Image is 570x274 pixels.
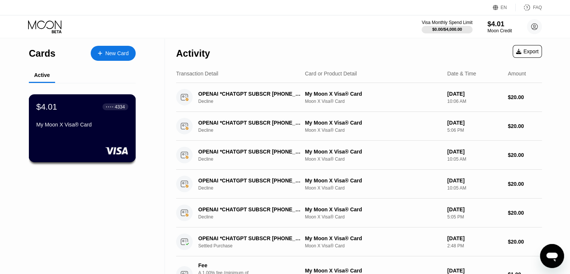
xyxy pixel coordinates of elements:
[36,122,128,128] div: My Moon X Visa® Card
[540,244,564,268] iframe: Button to launch messaging window
[198,157,309,162] div: Decline
[508,210,542,216] div: $20.00
[198,91,301,97] div: OPENAI *CHATGPT SUBSCR [PHONE_NUMBER] US
[447,243,502,248] div: 2:48 PM
[488,28,512,33] div: Moon Credit
[305,185,441,191] div: Moon X Visa® Card
[106,105,114,108] div: ● ● ● ●
[198,178,301,184] div: OPENAI *CHATGPT SUBSCR [PHONE_NUMBER] US
[508,152,542,158] div: $20.00
[198,185,309,191] div: Decline
[493,4,516,11] div: EN
[447,128,502,133] div: 5:06 PM
[422,20,472,25] div: Visa Monthly Spend Limit
[488,20,512,33] div: $4.01Moon Credit
[447,235,502,241] div: [DATE]
[34,72,50,78] div: Active
[176,112,542,141] div: OPENAI *CHATGPT SUBSCR [PHONE_NUMBER] USDeclineMy Moon X Visa® CardMoon X Visa® Card[DATE]5:06 PM...
[305,99,441,104] div: Moon X Visa® Card
[115,104,125,109] div: 4334
[447,206,502,212] div: [DATE]
[432,27,462,32] div: $0.00 / $4,000.00
[198,262,251,268] div: Fee
[447,99,502,104] div: 10:06 AM
[508,239,542,245] div: $20.00
[508,71,526,77] div: Amount
[36,102,57,111] div: $4.01
[508,181,542,187] div: $20.00
[305,71,357,77] div: Card or Product Detail
[533,5,542,10] div: FAQ
[198,120,301,126] div: OPENAI *CHATGPT SUBSCR [PHONE_NUMBER] US
[105,50,129,57] div: New Card
[198,128,309,133] div: Decline
[176,170,542,199] div: OPENAI *CHATGPT SUBSCR [PHONE_NUMBER] USDeclineMy Moon X Visa® CardMoon X Visa® Card[DATE]10:05 A...
[198,243,309,248] div: Settled Purchase
[447,185,502,191] div: 10:05 AM
[198,99,309,104] div: Decline
[198,149,301,155] div: OPENAI *CHATGPT SUBSCR [PHONE_NUMBER] US
[198,214,309,220] div: Decline
[91,46,136,61] div: New Card
[305,120,441,126] div: My Moon X Visa® Card
[305,268,441,274] div: My Moon X Visa® Card
[513,45,542,58] div: Export
[447,71,476,77] div: Date & Time
[176,48,210,59] div: Activity
[501,5,507,10] div: EN
[176,199,542,227] div: OPENAI *CHATGPT SUBSCR [PHONE_NUMBER] USDeclineMy Moon X Visa® CardMoon X Visa® Card[DATE]5:05 PM...
[447,91,502,97] div: [DATE]
[488,20,512,28] div: $4.01
[447,157,502,162] div: 10:05 AM
[305,243,441,248] div: Moon X Visa® Card
[447,178,502,184] div: [DATE]
[198,206,301,212] div: OPENAI *CHATGPT SUBSCR [PHONE_NUMBER] US
[447,120,502,126] div: [DATE]
[198,235,301,241] div: OPENAI *CHATGPT SUBSCR [PHONE_NUMBER] US
[29,95,135,162] div: $4.01● ● ● ●4334My Moon X Visa® Card
[305,214,441,220] div: Moon X Visa® Card
[447,268,502,274] div: [DATE]
[516,4,542,11] div: FAQ
[305,149,441,155] div: My Moon X Visa® Card
[305,206,441,212] div: My Moon X Visa® Card
[516,48,539,54] div: Export
[29,48,55,59] div: Cards
[305,235,441,241] div: My Moon X Visa® Card
[447,149,502,155] div: [DATE]
[508,123,542,129] div: $20.00
[508,94,542,100] div: $20.00
[305,128,441,133] div: Moon X Visa® Card
[305,178,441,184] div: My Moon X Visa® Card
[176,141,542,170] div: OPENAI *CHATGPT SUBSCR [PHONE_NUMBER] USDeclineMy Moon X Visa® CardMoon X Visa® Card[DATE]10:05 A...
[447,214,502,220] div: 5:05 PM
[176,71,218,77] div: Transaction Detail
[305,91,441,97] div: My Moon X Visa® Card
[422,20,472,33] div: Visa Monthly Spend Limit$0.00/$4,000.00
[176,227,542,256] div: OPENAI *CHATGPT SUBSCR [PHONE_NUMBER] USSettled PurchaseMy Moon X Visa® CardMoon X Visa® Card[DAT...
[176,83,542,112] div: OPENAI *CHATGPT SUBSCR [PHONE_NUMBER] USDeclineMy Moon X Visa® CardMoon X Visa® Card[DATE]10:06 A...
[305,157,441,162] div: Moon X Visa® Card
